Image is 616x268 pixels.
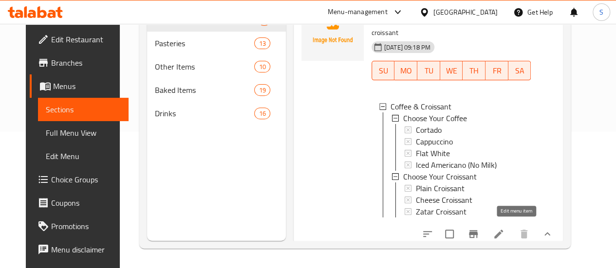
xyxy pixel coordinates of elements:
[372,15,531,39] p: Get your favourite coffee and get your choice of free croissant
[51,174,121,185] span: Choice Groups
[254,37,270,49] div: items
[147,4,286,129] nav: Menu sections
[462,222,485,246] button: Branch-specific-item
[51,57,121,69] span: Branches
[255,86,269,95] span: 19
[30,168,129,191] a: Choice Groups
[512,64,527,78] span: SA
[255,109,269,118] span: 16
[51,34,121,45] span: Edit Restaurant
[416,194,472,206] span: Cheese Croissant
[416,147,450,159] span: Flat White
[536,222,559,246] button: show more
[416,206,467,217] span: Zatar Croissant
[391,101,451,112] span: Coffee & Croissant
[51,220,121,232] span: Promotions
[30,28,129,51] a: Edit Restaurant
[51,244,121,255] span: Menu disclaimer
[489,64,504,78] span: FR
[372,61,395,80] button: SU
[38,121,129,144] a: Full Menu View
[403,171,477,182] span: Choose Your Croissant
[46,127,121,139] span: Full Menu View
[444,64,459,78] span: WE
[30,51,129,74] a: Branches
[147,78,286,102] div: Baked Items19
[51,197,121,209] span: Coupons
[254,84,270,96] div: items
[463,61,485,80] button: TH
[155,61,254,72] span: Other Items
[147,102,286,125] div: Drinks16
[254,107,270,119] div: items
[398,64,413,78] span: MO
[416,136,453,147] span: Cappuccino
[439,224,460,244] span: Select to update
[380,43,434,52] span: [DATE] 09:18 PM
[433,7,498,18] div: [GEOGRAPHIC_DATA]
[255,39,269,48] span: 13
[328,6,388,18] div: Menu-management
[512,222,536,246] button: delete
[30,238,129,261] a: Menu disclaimer
[403,112,467,124] span: Choose Your Coffee
[38,98,129,121] a: Sections
[30,214,129,238] a: Promotions
[147,32,286,55] div: Pasteries13
[416,182,465,194] span: Plain Croissant
[30,74,129,98] a: Menus
[155,37,254,49] span: Pasteries
[376,64,391,78] span: SU
[417,61,440,80] button: TU
[53,80,121,92] span: Menus
[147,55,286,78] div: Other Items10
[508,61,531,80] button: SA
[46,150,121,162] span: Edit Menu
[416,222,439,246] button: sort-choices
[155,84,254,96] span: Baked Items
[155,107,254,119] span: Drinks
[394,61,417,80] button: MO
[599,7,603,18] span: S
[255,62,269,71] span: 10
[38,144,129,168] a: Edit Menu
[254,61,270,72] div: items
[416,124,442,136] span: Cortado
[416,159,497,171] span: Iced Americano (No Milk)
[421,64,436,78] span: TU
[30,191,129,214] a: Coupons
[541,228,553,240] svg: Show Choices
[467,64,482,78] span: TH
[485,61,508,80] button: FR
[46,104,121,115] span: Sections
[440,61,463,80] button: WE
